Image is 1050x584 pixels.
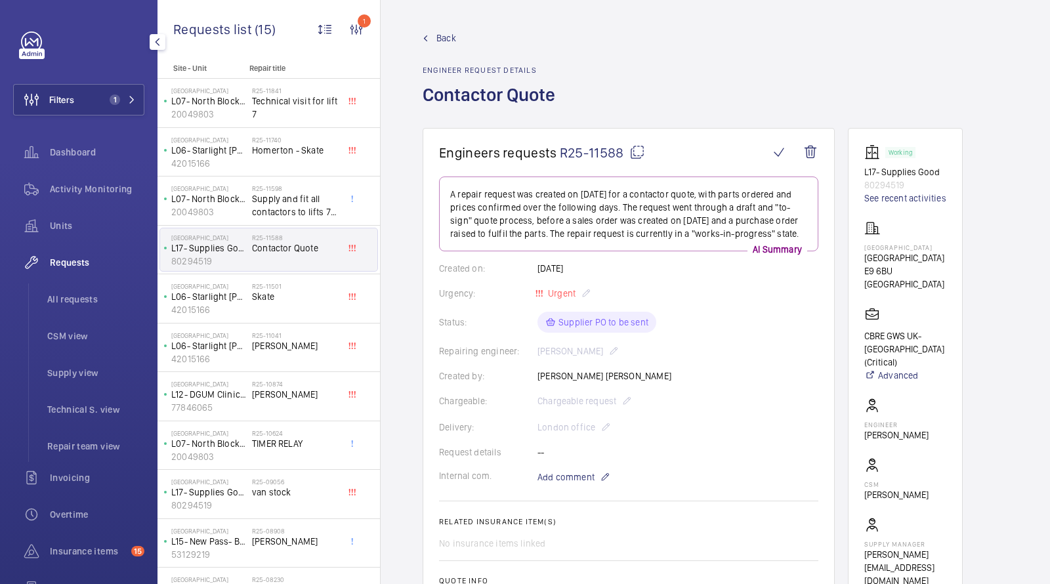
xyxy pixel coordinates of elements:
[252,527,339,535] h2: R25-08908
[171,241,247,255] p: L17- Supplies Good
[560,144,645,161] span: R25-11588
[50,545,126,558] span: Insurance items
[171,352,247,365] p: 42015166
[249,64,336,73] p: Repair title
[252,575,339,583] h2: R25-08230
[171,282,247,290] p: [GEOGRAPHIC_DATA]
[171,108,247,121] p: 20049803
[252,486,339,499] span: van stock
[252,234,339,241] h2: R25-11588
[537,470,595,484] span: Add comment
[171,535,247,548] p: L15- New Pass- Block 2 Yellow Corridor (3FLR)
[864,369,946,382] a: Advanced
[171,575,247,583] p: [GEOGRAPHIC_DATA]
[252,380,339,388] h2: R25-10874
[864,264,946,291] p: E9 6BU [GEOGRAPHIC_DATA]
[252,429,339,437] h2: R25-10624
[50,256,144,269] span: Requests
[47,329,144,343] span: CSM view
[423,66,563,75] h2: Engineer request details
[171,144,247,157] p: L06- Starlight [PERSON_NAME] (2FLR)
[47,403,144,416] span: Technical S. view
[864,251,946,264] p: [GEOGRAPHIC_DATA]
[864,428,929,442] p: [PERSON_NAME]
[747,243,807,256] p: AI Summary
[252,331,339,339] h2: R25-11041
[50,471,144,484] span: Invoicing
[171,255,247,268] p: 80294519
[252,290,339,303] span: Skate
[252,535,339,548] span: [PERSON_NAME]
[864,165,946,178] p: L17- Supplies Good
[252,144,339,157] span: Homerton - Skate
[171,234,247,241] p: [GEOGRAPHIC_DATA]
[171,429,247,437] p: [GEOGRAPHIC_DATA]
[439,517,818,526] h2: Related insurance item(s)
[171,401,247,414] p: 77846065
[157,64,244,73] p: Site - Unit
[439,144,557,161] span: Engineers requests
[423,83,563,128] h1: Contactor Quote
[47,366,144,379] span: Supply view
[252,241,339,255] span: Contactor Quote
[252,184,339,192] h2: R25-11598
[171,437,247,450] p: L07- North Block L/H (2FLR)
[864,480,929,488] p: CSM
[864,192,946,205] a: See recent activities
[252,192,339,219] span: Supply and fit all contactors to lifts 7 & 8
[864,421,929,428] p: Engineer
[173,21,255,37] span: Requests list
[171,450,247,463] p: 20049803
[110,94,120,105] span: 1
[171,548,247,561] p: 53129219
[889,150,912,155] p: Working
[864,488,929,501] p: [PERSON_NAME]
[171,192,247,205] p: L07- North Block L/H (2FLR)
[252,478,339,486] h2: R25-09056
[864,540,946,548] p: Supply manager
[864,329,946,369] p: CBRE GWS UK- [GEOGRAPHIC_DATA] (Critical)
[13,84,144,115] button: Filters1
[252,136,339,144] h2: R25-11740
[171,527,247,535] p: [GEOGRAPHIC_DATA]
[171,303,247,316] p: 42015166
[171,87,247,94] p: [GEOGRAPHIC_DATA]
[47,293,144,306] span: All requests
[171,94,247,108] p: L07- North Block L/H (2FLR)
[47,440,144,453] span: Repair team view
[131,546,144,556] span: 15
[171,499,247,512] p: 80294519
[864,243,946,251] p: [GEOGRAPHIC_DATA]
[252,94,339,121] span: Technical visit for lift 7
[171,184,247,192] p: [GEOGRAPHIC_DATA]
[252,339,339,352] span: [PERSON_NAME]
[252,388,339,401] span: [PERSON_NAME]
[50,219,144,232] span: Units
[50,508,144,521] span: Overtime
[864,178,946,192] p: 80294519
[171,478,247,486] p: [GEOGRAPHIC_DATA]
[171,331,247,339] p: [GEOGRAPHIC_DATA]
[171,380,247,388] p: [GEOGRAPHIC_DATA]
[252,282,339,290] h2: R25-11501
[171,136,247,144] p: [GEOGRAPHIC_DATA]
[252,437,339,450] span: TIMER RELAY
[436,31,456,45] span: Back
[50,182,144,196] span: Activity Monitoring
[50,146,144,159] span: Dashboard
[252,87,339,94] h2: R25-11841
[171,486,247,499] p: L17- Supplies Good
[171,157,247,170] p: 42015166
[171,290,247,303] p: L06- Starlight [PERSON_NAME] (2FLR)
[864,144,885,160] img: elevator.svg
[49,93,74,106] span: Filters
[171,205,247,219] p: 20049803
[171,339,247,352] p: L06- Starlight [PERSON_NAME] (2FLR)
[171,388,247,401] p: L12- DGUM Clinic (2FLR)
[450,188,807,240] p: A repair request was created on [DATE] for a contactor quote, with parts ordered and prices confi...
